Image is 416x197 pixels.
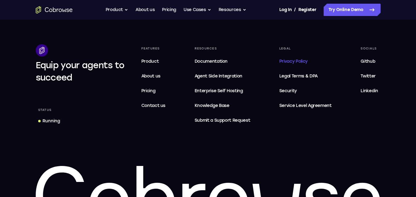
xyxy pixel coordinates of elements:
a: Documentation [192,55,253,68]
div: Features [139,44,168,53]
a: Pricing [162,4,176,16]
div: Socials [358,44,380,53]
span: About us [141,73,160,79]
a: Log In [279,4,292,16]
div: Legal [277,44,334,53]
span: Enterprise Self Hosting [195,87,250,95]
a: Security [277,85,334,97]
div: Resources [192,44,253,53]
span: Knowledge Base [195,103,229,108]
a: Product [139,55,168,68]
span: Documentation [195,59,228,64]
button: Product [106,4,128,16]
a: Twitter [358,70,380,82]
span: / [294,6,296,14]
a: Go to the home page [36,6,73,14]
span: Service Level Agreement [279,102,332,109]
a: Contact us [139,100,168,112]
a: Enterprise Self Hosting [192,85,253,97]
a: Agent Side Integration [192,70,253,82]
span: Twitter [361,73,376,79]
span: Pricing [141,88,155,93]
span: Github [361,59,375,64]
span: Legal Terms & DPA [279,73,318,79]
a: About us [139,70,168,82]
a: Submit a Support Request [192,114,253,127]
a: Pricing [139,85,168,97]
a: Linkedin [358,85,380,97]
span: Security [279,88,297,93]
a: Legal Terms & DPA [277,70,334,82]
span: Agent Side Integration [195,73,250,80]
button: Resources [219,4,246,16]
a: Github [358,55,380,68]
a: Running [36,116,63,127]
a: Register [298,4,316,16]
span: Privacy Policy [279,59,308,64]
span: Submit a Support Request [195,117,250,124]
div: Status [36,106,54,114]
a: Knowledge Base [192,100,253,112]
span: Contact us [141,103,166,108]
span: Product [141,59,159,64]
div: Running [42,118,60,124]
a: Service Level Agreement [277,100,334,112]
span: Linkedin [361,88,378,93]
a: Try Online Demo [324,4,381,16]
button: Use Cases [184,4,211,16]
span: Equip your agents to succeed [36,60,125,83]
a: About us [135,4,155,16]
a: Privacy Policy [277,55,334,68]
